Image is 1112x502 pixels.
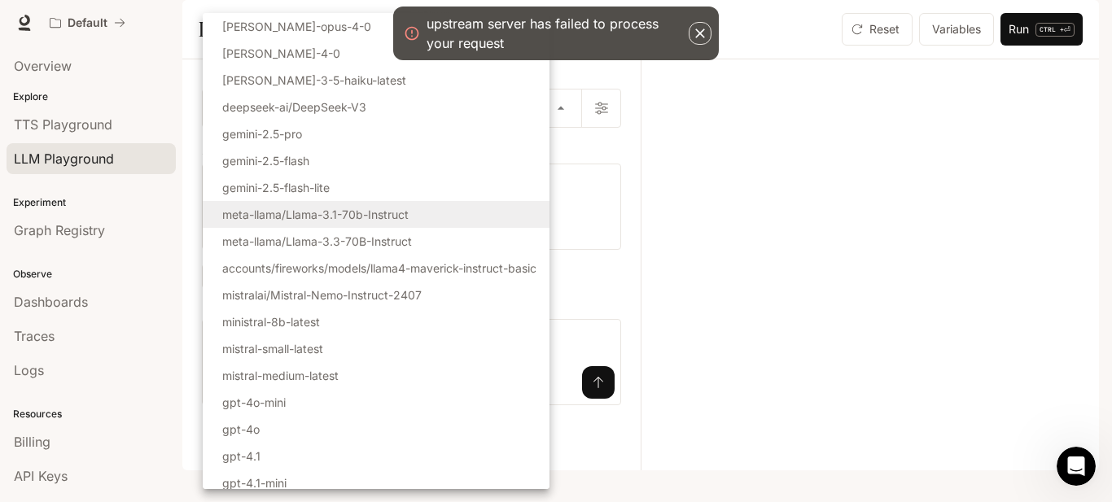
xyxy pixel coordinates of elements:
[222,18,371,35] p: [PERSON_NAME]-opus-4-0
[222,98,366,116] p: deepseek-ai/DeepSeek-V3
[222,447,260,465] p: gpt-4.1
[222,45,340,62] p: [PERSON_NAME]-4-0
[222,233,412,250] p: meta-llama/Llama-3.3-70B-Instruct
[222,152,309,169] p: gemini-2.5-flash
[222,313,320,330] p: ministral-8b-latest
[1057,447,1096,486] iframe: Intercom live chat
[222,367,339,384] p: mistral-medium-latest
[222,125,302,142] p: gemini-2.5-pro
[222,206,409,223] p: meta-llama/Llama-3.1-70b-Instruct
[222,72,406,89] p: [PERSON_NAME]-3-5-haiku-latest
[222,474,287,491] p: gpt-4.1-mini
[222,340,323,357] p: mistral-small-latest
[222,179,330,196] p: gemini-2.5-flash-lite
[222,260,536,277] p: accounts/fireworks/models/llama4-maverick-instruct-basic
[222,421,260,438] p: gpt-4o
[222,286,422,303] p: mistralai/Mistral-Nemo-Instruct-2407
[222,394,286,411] p: gpt-4o-mini
[427,14,685,53] div: upstream server has failed to process your request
